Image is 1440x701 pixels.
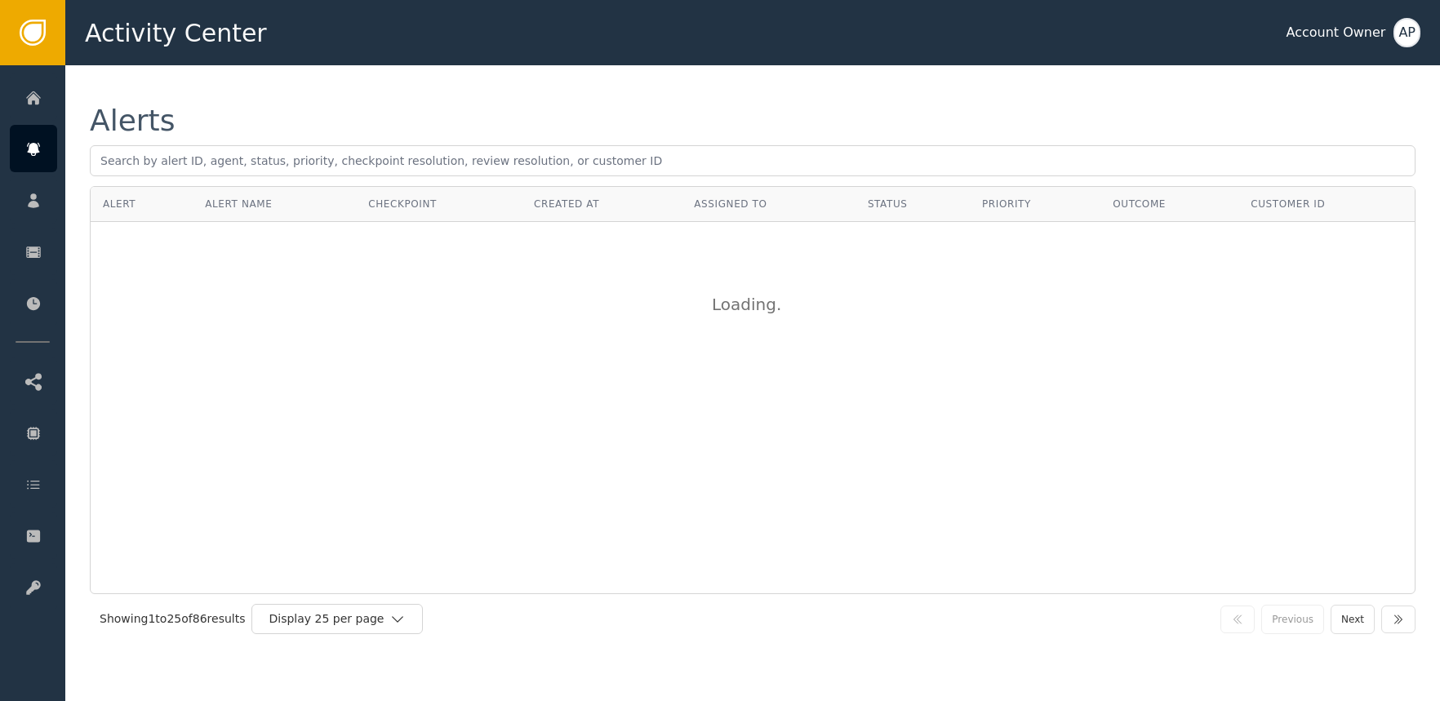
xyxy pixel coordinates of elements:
button: Next [1331,605,1375,634]
div: Checkpoint [368,197,509,211]
div: Priority [982,197,1088,211]
div: Created At [534,197,669,211]
div: Loading . [712,292,793,317]
span: Activity Center [85,15,267,51]
div: Status [868,197,958,211]
div: Alert Name [205,197,344,211]
button: Display 25 per page [251,604,423,634]
div: Alerts [90,106,175,135]
button: AP [1393,18,1420,47]
div: Outcome [1113,197,1226,211]
input: Search by alert ID, agent, status, priority, checkpoint resolution, review resolution, or custome... [90,145,1416,176]
div: Account Owner [1286,23,1385,42]
div: Alert [103,197,180,211]
div: Showing 1 to 25 of 86 results [100,610,245,628]
div: Display 25 per page [269,610,389,628]
div: Customer ID [1251,197,1402,211]
div: Assigned To [694,197,843,211]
